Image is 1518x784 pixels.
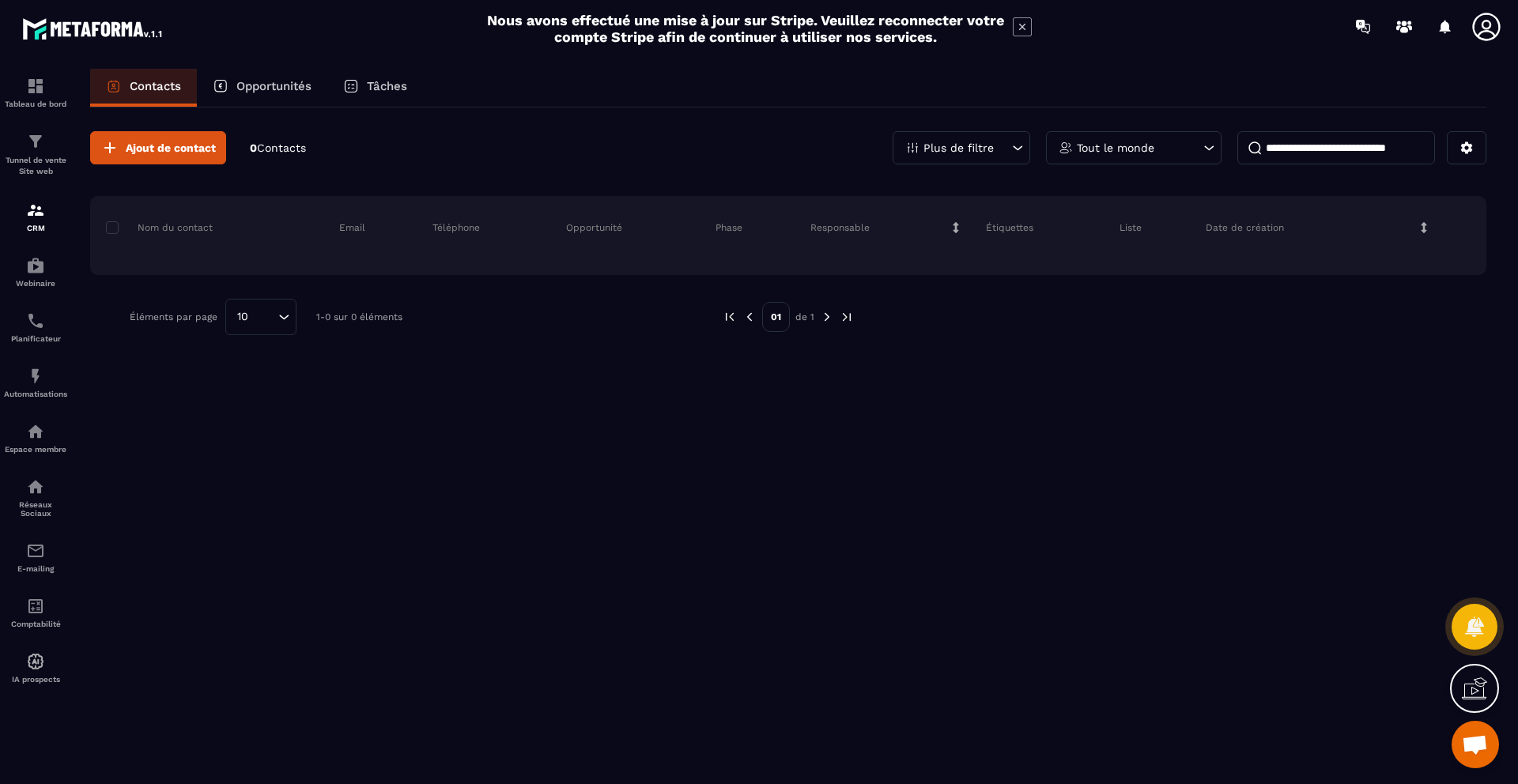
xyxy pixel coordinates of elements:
[4,585,67,640] a: accountantaccountantComptabilité
[257,141,306,154] span: Contacts
[486,12,1005,45] h2: Nous avons effectué une mise à jour sur Stripe. Veuillez reconnecter votre compte Stripe afin de ...
[4,675,67,684] p: IA prospects
[126,140,216,156] span: Ajout de contact
[130,79,181,93] p: Contacts
[4,100,67,108] p: Tableau de bord
[4,564,67,573] p: E-mailing
[232,308,254,326] span: 10
[4,120,67,189] a: formationformationTunnel de vente Site web
[1077,142,1154,153] p: Tout le monde
[367,79,407,93] p: Tâches
[840,310,854,324] img: next
[26,597,45,616] img: accountant
[566,221,622,234] p: Opportunité
[4,530,67,585] a: emailemailE-mailing
[22,14,164,43] img: logo
[723,310,737,324] img: prev
[316,311,402,322] p: 1-0 sur 0 éléments
[339,221,365,234] p: Email
[742,310,757,324] img: prev
[1452,721,1499,768] div: Ouvrir le chat
[4,390,67,398] p: Automatisations
[4,224,67,232] p: CRM
[4,300,67,355] a: schedulerschedulerPlanificateur
[820,310,834,324] img: next
[26,652,45,671] img: automations
[26,256,45,275] img: automations
[90,69,197,107] a: Contacts
[4,355,67,410] a: automationsautomationsAutomatisations
[254,308,274,326] input: Search for option
[106,221,213,234] p: Nom du contact
[4,65,67,120] a: formationformationTableau de bord
[4,279,67,288] p: Webinaire
[4,445,67,454] p: Espace membre
[810,221,870,234] p: Responsable
[236,79,312,93] p: Opportunités
[4,410,67,465] a: automationsautomationsEspace membre
[4,500,67,518] p: Réseaux Sociaux
[26,422,45,441] img: automations
[26,541,45,560] img: email
[90,131,226,164] button: Ajout de contact
[26,477,45,496] img: social-network
[4,244,67,300] a: automationsautomationsWebinaire
[4,155,67,177] p: Tunnel de vente Site web
[197,69,327,107] a: Opportunités
[923,142,994,153] p: Plus de filtre
[4,334,67,343] p: Planificateur
[327,69,423,107] a: Tâches
[4,465,67,530] a: social-networksocial-networkRéseaux Sociaux
[26,77,45,96] img: formation
[130,311,217,322] p: Éléments par page
[716,221,742,234] p: Phase
[250,141,306,156] p: 0
[762,302,790,332] p: 01
[26,201,45,220] img: formation
[1206,221,1284,234] p: Date de création
[4,620,67,628] p: Comptabilité
[432,221,480,234] p: Téléphone
[795,311,814,323] p: de 1
[1120,221,1142,234] p: Liste
[26,311,45,330] img: scheduler
[225,299,296,335] div: Search for option
[26,132,45,151] img: formation
[4,189,67,244] a: formationformationCRM
[26,367,45,386] img: automations
[986,221,1033,234] p: Étiquettes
